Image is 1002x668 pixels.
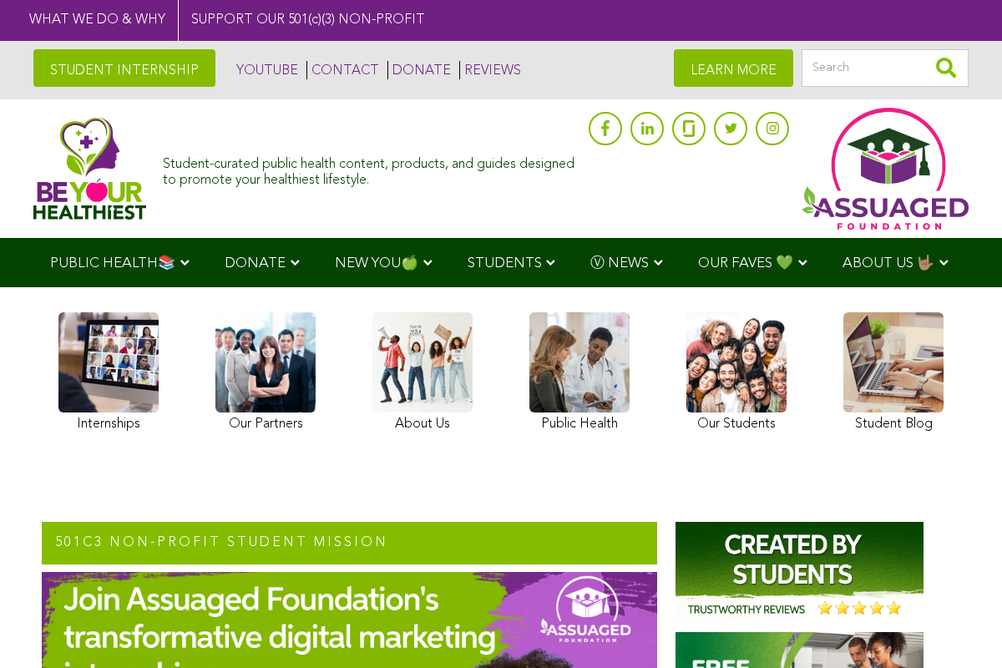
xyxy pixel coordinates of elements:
[676,522,924,622] img: Assuaged-Foundation-Student-Internship-Opportunity-Reviews-Mission-GIPHY-2
[683,120,695,137] img: glassdoor
[50,256,175,271] span: PUBLIC HEALTH📚
[225,256,286,271] span: DONATE
[306,61,379,79] a: CONTACT
[843,256,934,271] span: ABOUT US 🤟🏽
[33,117,146,220] img: Assuaged
[42,522,657,565] h2: 501c3 NON-PROFIT STUDENT MISSION
[674,49,793,87] a: LEARN MORE
[459,61,521,79] a: REVIEWS
[25,238,977,287] div: Navigation Menu
[33,49,215,87] a: STUDENT INTERNSHIP
[335,256,418,271] span: NEW YOU🍏
[698,256,793,271] span: OUR FAVES 💚
[590,256,649,271] span: Ⓥ NEWS
[387,61,451,79] a: DONATE
[802,108,969,230] img: Assuaged App
[232,61,298,79] a: YOUTUBE
[918,588,1002,668] iframe: Chat Widget
[163,149,580,189] div: Student-curated public health content, products, and guides designed to promote your healthiest l...
[468,256,542,271] span: STUDENTS
[802,49,969,87] input: Search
